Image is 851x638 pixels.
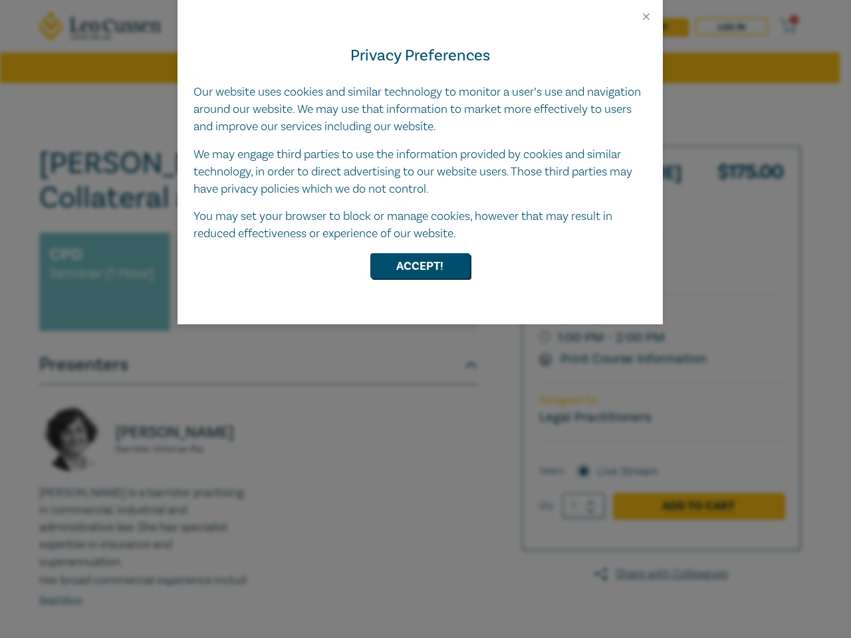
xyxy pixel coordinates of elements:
h4: Privacy Preferences [193,44,647,68]
p: Our website uses cookies and similar technology to monitor a user’s use and navigation around our... [193,84,647,136]
p: You may set your browser to block or manage cookies, however that may result in reduced effective... [193,208,647,243]
button: Close [640,11,652,23]
button: Accept! [370,253,470,278]
p: We may engage third parties to use the information provided by cookies and similar technology, in... [193,146,647,198]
